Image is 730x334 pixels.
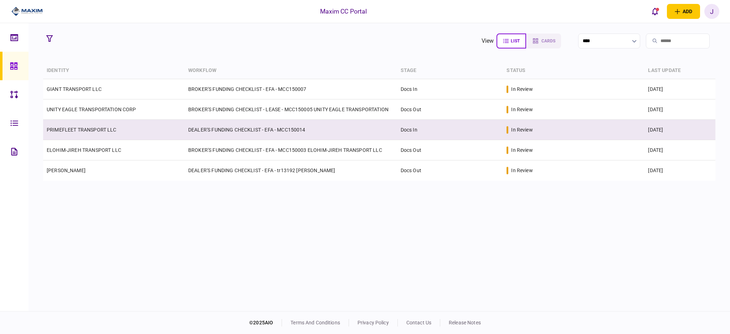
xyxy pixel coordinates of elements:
div: view [482,37,494,45]
td: [DATE] [644,160,715,181]
td: [DATE] [644,140,715,160]
th: stage [397,62,503,79]
td: Docs Out [397,140,503,160]
button: open notifications list [648,4,663,19]
div: in review [511,106,533,113]
th: last update [644,62,715,79]
td: [DATE] [644,99,715,120]
td: Docs Out [397,160,503,181]
td: BROKER'S FUNDING CHECKLIST - EFA - MCC150003 ELOHIM-JIREH TRANSPORT LLC [185,140,397,160]
a: UNITY EAGLE TRANSPORTATION CORP [47,107,136,112]
div: in review [511,86,533,93]
td: DEALER'S FUNDING CHECKLIST - EFA - tr13192 [PERSON_NAME] [185,160,397,181]
td: [DATE] [644,79,715,99]
a: PRIMEFLEET TRANSPORT LLC [47,127,117,133]
td: Docs In [397,120,503,140]
div: in review [511,167,533,174]
button: J [704,4,719,19]
a: terms and conditions [291,320,340,325]
td: BROKER'S FUNDING CHECKLIST - LEASE - MCC150005 UNITY EAGLE TRANSPORTATION [185,99,397,120]
a: privacy policy [358,320,389,325]
a: GIANT TRANSPORT LLC [47,86,102,92]
div: in review [511,126,533,133]
div: © 2025 AIO [249,319,282,327]
a: release notes [449,320,481,325]
th: identity [43,62,185,79]
a: ELOHIM-JIREH TRANSPORT LLC [47,147,121,153]
div: Maxim CC Portal [320,7,367,16]
button: cards [526,34,561,48]
a: [PERSON_NAME] [47,168,86,173]
span: cards [541,38,555,43]
td: Docs In [397,79,503,99]
button: open adding identity options [667,4,700,19]
th: workflow [185,62,397,79]
td: Docs Out [397,99,503,120]
td: DEALER'S FUNDING CHECKLIST - EFA - MCC150014 [185,120,397,140]
img: client company logo [11,6,43,17]
a: contact us [406,320,431,325]
td: [DATE] [644,120,715,140]
button: list [497,34,526,48]
div: in review [511,147,533,154]
th: status [503,62,644,79]
span: list [511,38,520,43]
td: BROKER'S FUNDING CHECKLIST - EFA - MCC150007 [185,79,397,99]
